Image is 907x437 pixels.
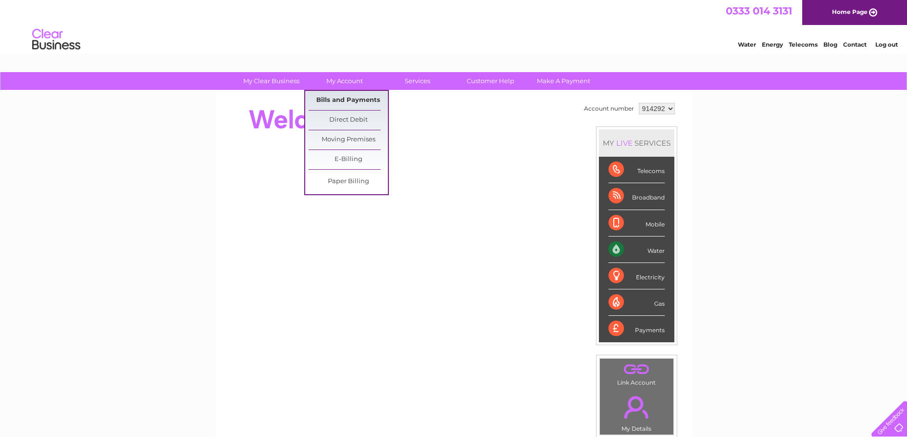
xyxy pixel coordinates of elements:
[227,5,681,47] div: Clear Business is a trading name of Verastar Limited (registered in [GEOGRAPHIC_DATA] No. 3667643...
[305,72,384,90] a: My Account
[309,111,388,130] a: Direct Debit
[309,150,388,169] a: E-Billing
[726,5,792,17] a: 0333 014 3131
[599,129,674,157] div: MY SERVICES
[614,138,634,148] div: LIVE
[602,361,671,378] a: .
[609,316,665,342] div: Payments
[309,91,388,110] a: Bills and Payments
[609,263,665,289] div: Electricity
[232,72,311,90] a: My Clear Business
[602,390,671,424] a: .
[738,41,756,48] a: Water
[609,157,665,183] div: Telecoms
[609,210,665,237] div: Mobile
[609,289,665,316] div: Gas
[823,41,837,48] a: Blog
[789,41,818,48] a: Telecoms
[599,358,674,388] td: Link Account
[609,183,665,210] div: Broadband
[843,41,867,48] a: Contact
[309,130,388,150] a: Moving Premises
[762,41,783,48] a: Energy
[875,41,898,48] a: Log out
[378,72,457,90] a: Services
[309,172,388,191] a: Paper Billing
[582,100,636,117] td: Account number
[524,72,603,90] a: Make A Payment
[599,388,674,435] td: My Details
[609,237,665,263] div: Water
[32,25,81,54] img: logo.png
[451,72,530,90] a: Customer Help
